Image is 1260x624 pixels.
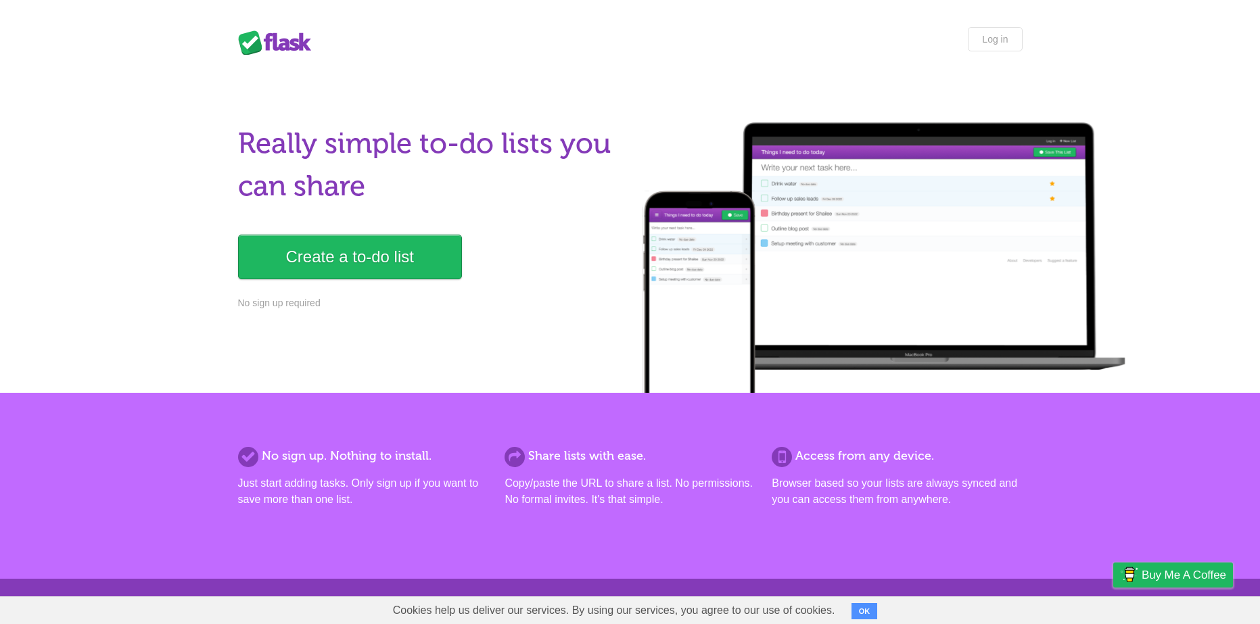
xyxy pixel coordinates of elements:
[968,27,1022,51] a: Log in
[238,296,622,310] p: No sign up required
[1120,563,1138,586] img: Buy me a coffee
[379,597,849,624] span: Cookies help us deliver our services. By using our services, you agree to our use of cookies.
[238,475,488,508] p: Just start adding tasks. Only sign up if you want to save more than one list.
[772,475,1022,508] p: Browser based so your lists are always synced and you can access them from anywhere.
[772,447,1022,465] h2: Access from any device.
[238,235,462,279] a: Create a to-do list
[238,122,622,208] h1: Really simple to-do lists you can share
[238,30,319,55] div: Flask Lists
[1142,563,1226,587] span: Buy me a coffee
[238,447,488,465] h2: No sign up. Nothing to install.
[505,447,755,465] h2: Share lists with ease.
[505,475,755,508] p: Copy/paste the URL to share a list. No permissions. No formal invites. It's that simple.
[1113,562,1233,587] a: Buy me a coffee
[851,603,878,619] button: OK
